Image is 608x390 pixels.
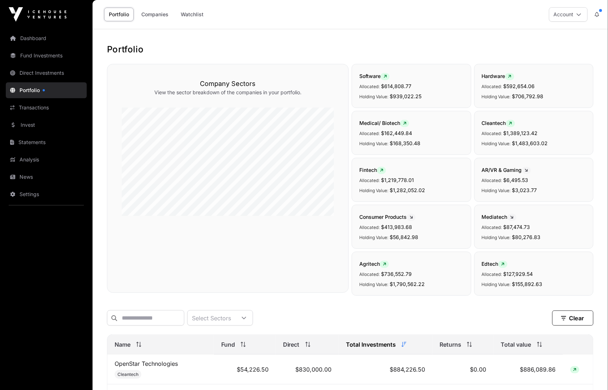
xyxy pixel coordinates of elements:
span: AR/VR & Gaming [482,167,531,173]
span: Fund [221,340,235,349]
img: Icehouse Ventures Logo [9,7,67,22]
span: $1,790,562.22 [390,281,425,287]
span: $168,350.48 [390,140,420,146]
button: Clear [552,311,594,326]
span: $3,023.77 [512,187,537,193]
span: Holding Value: [482,141,511,146]
a: Fund Investments [6,48,87,64]
span: Cleantech [482,120,515,126]
span: $80,276.83 [512,234,541,240]
a: Portfolio [6,82,87,98]
span: Software [359,73,390,79]
span: Total Investments [346,340,396,349]
span: Holding Value: [359,141,388,146]
span: $1,389,123.42 [504,130,538,136]
span: Medical/ Biotech [359,120,409,126]
span: $1,219,778.01 [381,177,414,183]
span: Allocated: [359,178,380,183]
span: Edtech [482,261,508,267]
span: Cleantech [117,372,138,377]
span: Allocated: [482,131,502,136]
a: Dashboard [6,30,87,46]
span: Total value [501,340,531,349]
span: Allocated: [482,272,502,277]
span: Name [115,340,130,349]
p: View the sector breakdown of the companies in your portfolio. [122,89,334,96]
h1: Portfolio [107,44,594,55]
span: Fintech [359,167,386,173]
span: $87,474.73 [504,224,530,230]
span: Allocated: [482,178,502,183]
span: $127,929.54 [504,271,533,277]
span: $162,449.84 [381,130,412,136]
span: Holding Value: [359,282,388,287]
span: Mediatech [482,214,517,220]
span: $614,808.77 [381,83,411,89]
span: Consumer Products [359,214,416,220]
span: $706,792.98 [512,93,544,99]
span: $56,842.98 [390,234,418,240]
span: $736,552.79 [381,271,412,277]
span: Allocated: [359,131,380,136]
span: $1,282,052.02 [390,187,425,193]
iframe: Chat Widget [572,355,608,390]
span: Holding Value: [482,188,511,193]
span: Holding Value: [482,235,511,240]
span: Allocated: [359,84,380,89]
h3: Company Sectors [122,79,334,89]
a: Portfolio [104,8,134,21]
span: Allocated: [482,225,502,230]
span: Direct [283,340,300,349]
span: Holding Value: [359,235,388,240]
a: Statements [6,134,87,150]
td: $884,226.50 [339,355,432,385]
a: Watchlist [176,8,208,21]
a: Transactions [6,100,87,116]
span: $1,483,603.02 [512,140,548,146]
span: Returns [440,340,461,349]
a: Analysis [6,152,87,168]
td: $0.00 [432,355,493,385]
td: $886,089.86 [494,355,563,385]
span: Allocated: [359,225,380,230]
a: Invest [6,117,87,133]
span: Allocated: [482,84,502,89]
span: $592,654.06 [504,83,535,89]
span: Holding Value: [359,188,388,193]
span: $6,495.53 [504,177,528,183]
div: Select Sectors [188,311,235,325]
a: Direct Investments [6,65,87,81]
span: $155,892.63 [512,281,543,287]
a: OpenStar Technologies [115,360,178,367]
span: Hardware [482,73,514,79]
span: $413,983.68 [381,224,412,230]
span: Holding Value: [482,282,511,287]
span: Allocated: [359,272,380,277]
span: Agritech [359,261,389,267]
span: $939,022.25 [390,93,421,99]
span: Holding Value: [359,94,388,99]
a: Companies [137,8,173,21]
a: Settings [6,186,87,202]
a: News [6,169,87,185]
td: $830,000.00 [276,355,339,385]
span: Holding Value: [482,94,511,99]
button: Account [549,7,588,22]
td: $54,226.50 [214,355,276,385]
